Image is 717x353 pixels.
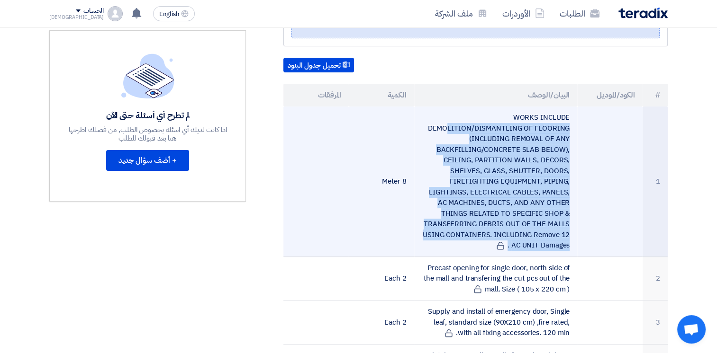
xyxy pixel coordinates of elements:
[67,110,228,121] div: لم تطرح أي أسئلة حتى الآن
[414,300,578,344] td: Supply and install of emergency door, Single leaf, standard size (90X210 cm) ,fire rated, with al...
[349,300,414,344] td: 2 Each
[67,125,228,142] div: اذا كانت لديك أي اسئلة بخصوص الطلب, من فضلك اطرحها هنا بعد قبولك للطلب
[414,106,578,256] td: WORKS INCLUDE DEMOLITION/DISMANTLING OF FLOORING (INCLUDING REMOVAL OF ANY BACKFILLING/CONCRETE S...
[106,150,189,171] button: + أضف سؤال جديد
[643,84,668,106] th: #
[414,256,578,300] td: Precast opening for single door, north side of the mall and transfering the cut pcs out of the ma...
[643,256,668,300] td: 2
[677,315,706,344] div: Open chat
[283,58,354,73] button: تحميل جدول البنود
[49,15,104,20] div: [DEMOGRAPHIC_DATA]
[495,2,552,25] a: الأوردرات
[349,256,414,300] td: 2 Each
[283,84,349,106] th: المرفقات
[83,7,104,15] div: الحساب
[643,106,668,256] td: 1
[427,2,495,25] a: ملف الشركة
[153,6,195,21] button: English
[552,2,607,25] a: الطلبات
[577,84,643,106] th: الكود/الموديل
[349,84,414,106] th: الكمية
[414,84,578,106] th: البيان/الوصف
[643,300,668,344] td: 3
[349,106,414,256] td: 8 Meter
[108,6,123,21] img: profile_test.png
[121,53,174,98] img: empty_state_list.svg
[618,8,668,18] img: Teradix logo
[159,11,179,18] span: English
